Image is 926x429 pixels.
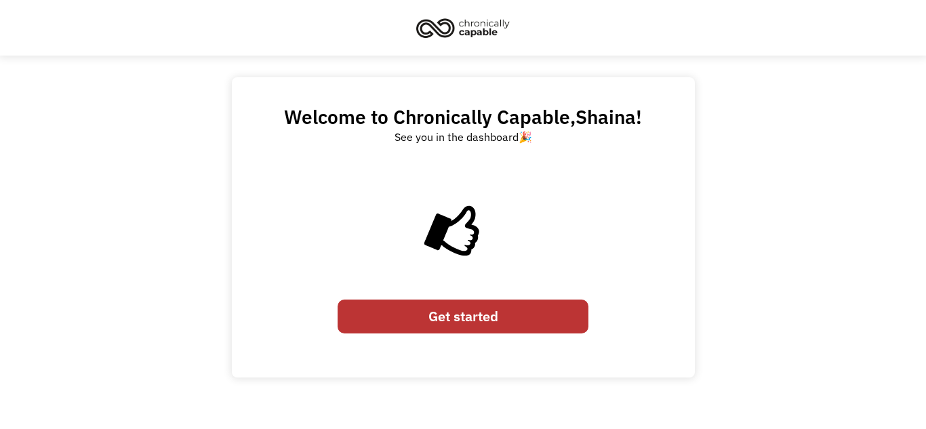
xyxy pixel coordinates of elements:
img: Chronically Capable logo [412,13,514,43]
form: Email Form [338,293,588,340]
h2: Welcome to Chronically Capable, ! [284,105,642,129]
a: Get started [338,300,588,333]
span: Shaina [576,104,636,129]
a: 🎉 [519,130,532,144]
div: See you in the dashboard [395,129,532,145]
